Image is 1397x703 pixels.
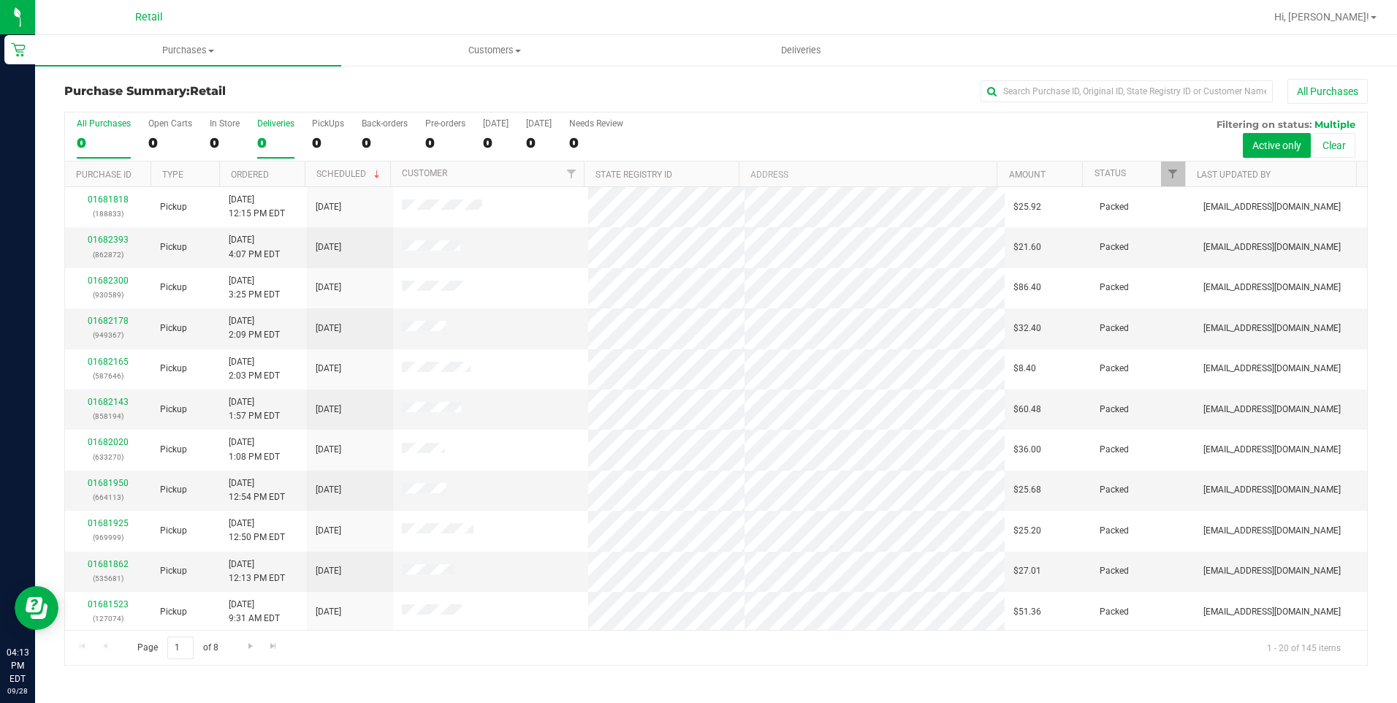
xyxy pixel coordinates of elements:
[229,274,280,302] span: [DATE] 3:25 PM EDT
[1013,240,1041,254] span: $21.60
[88,275,129,286] a: 01682300
[160,281,187,294] span: Pickup
[88,194,129,205] a: 01681818
[263,636,284,656] a: Go to the last page
[1243,133,1311,158] button: Active only
[74,490,142,504] p: (664113)
[1203,564,1341,578] span: [EMAIL_ADDRESS][DOMAIN_NAME]
[257,134,294,151] div: 0
[148,118,192,129] div: Open Carts
[160,322,187,335] span: Pickup
[74,612,142,626] p: (127074)
[7,646,28,685] p: 04:13 PM EDT
[1100,200,1129,214] span: Packed
[15,586,58,630] iframe: Resource center
[981,80,1273,102] input: Search Purchase ID, Original ID, State Registry ID or Customer Name...
[1203,322,1341,335] span: [EMAIL_ADDRESS][DOMAIN_NAME]
[35,35,341,66] a: Purchases
[316,240,341,254] span: [DATE]
[1013,443,1041,457] span: $36.00
[739,161,997,187] th: Address
[229,558,285,585] span: [DATE] 12:13 PM EDT
[160,524,187,538] span: Pickup
[1217,118,1312,130] span: Filtering on status:
[595,170,672,180] a: State Registry ID
[761,44,841,57] span: Deliveries
[1013,281,1041,294] span: $86.40
[316,200,341,214] span: [DATE]
[160,240,187,254] span: Pickup
[648,35,954,66] a: Deliveries
[160,605,187,619] span: Pickup
[229,517,285,544] span: [DATE] 12:50 PM EDT
[1255,636,1352,658] span: 1 - 20 of 145 items
[11,42,26,57] inline-svg: Retail
[1013,200,1041,214] span: $25.92
[569,118,623,129] div: Needs Review
[312,118,344,129] div: PickUps
[526,134,552,151] div: 0
[167,636,194,659] input: 1
[240,636,261,656] a: Go to the next page
[312,134,344,151] div: 0
[229,193,285,221] span: [DATE] 12:15 PM EDT
[160,564,187,578] span: Pickup
[88,357,129,367] a: 01682165
[88,235,129,245] a: 01682393
[560,161,584,186] a: Filter
[74,369,142,383] p: (587646)
[316,524,341,538] span: [DATE]
[160,362,187,376] span: Pickup
[316,403,341,417] span: [DATE]
[229,355,280,383] span: [DATE] 2:03 PM EDT
[74,409,142,423] p: (858194)
[88,437,129,447] a: 01682020
[229,598,280,626] span: [DATE] 9:31 AM EDT
[362,118,408,129] div: Back-orders
[1203,200,1341,214] span: [EMAIL_ADDRESS][DOMAIN_NAME]
[1100,605,1129,619] span: Packed
[316,169,383,179] a: Scheduled
[76,170,132,180] a: Purchase ID
[1203,483,1341,497] span: [EMAIL_ADDRESS][DOMAIN_NAME]
[1203,443,1341,457] span: [EMAIL_ADDRESS][DOMAIN_NAME]
[229,314,280,342] span: [DATE] 2:09 PM EDT
[1203,362,1341,376] span: [EMAIL_ADDRESS][DOMAIN_NAME]
[316,362,341,376] span: [DATE]
[483,134,509,151] div: 0
[88,599,129,609] a: 01681523
[1100,240,1129,254] span: Packed
[74,531,142,544] p: (969999)
[1013,483,1041,497] span: $25.68
[1100,524,1129,538] span: Packed
[1100,443,1129,457] span: Packed
[74,450,142,464] p: (633270)
[483,118,509,129] div: [DATE]
[135,11,163,23] span: Retail
[160,483,187,497] span: Pickup
[316,564,341,578] span: [DATE]
[210,134,240,151] div: 0
[88,518,129,528] a: 01681925
[1013,362,1036,376] span: $8.40
[526,118,552,129] div: [DATE]
[190,84,226,98] span: Retail
[160,403,187,417] span: Pickup
[148,134,192,151] div: 0
[160,200,187,214] span: Pickup
[342,44,647,57] span: Customers
[1100,281,1129,294] span: Packed
[1013,524,1041,538] span: $25.20
[341,35,647,66] a: Customers
[74,248,142,262] p: (862872)
[1161,161,1185,186] a: Filter
[74,571,142,585] p: (535681)
[1203,240,1341,254] span: [EMAIL_ADDRESS][DOMAIN_NAME]
[425,118,465,129] div: Pre-orders
[316,322,341,335] span: [DATE]
[160,443,187,457] span: Pickup
[229,395,280,423] span: [DATE] 1:57 PM EDT
[1313,133,1355,158] button: Clear
[316,483,341,497] span: [DATE]
[77,134,131,151] div: 0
